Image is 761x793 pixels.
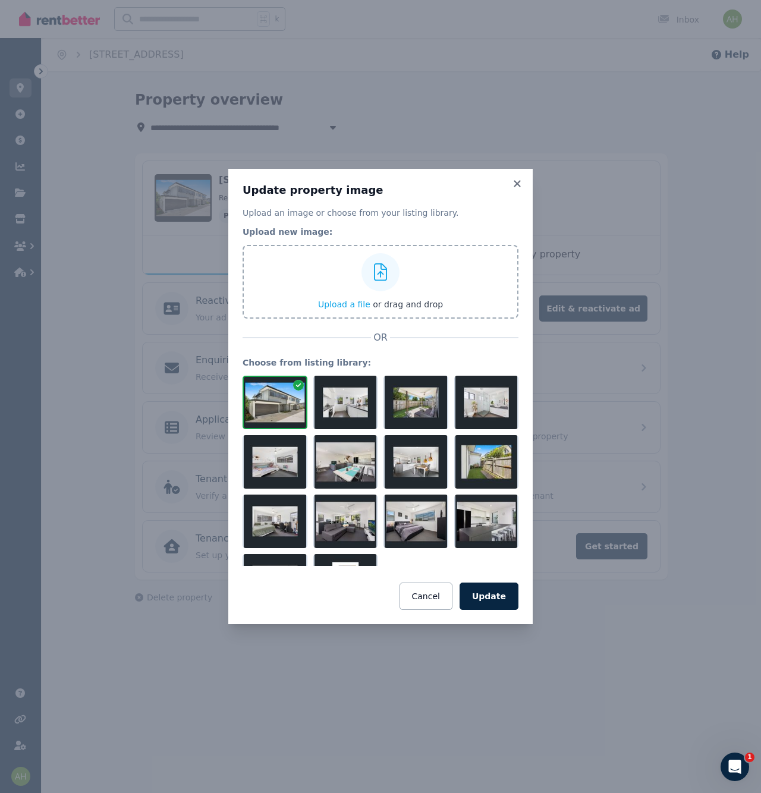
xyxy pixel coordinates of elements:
[243,207,518,219] p: Upload an image or choose from your listing library.
[371,331,390,345] span: OR
[745,753,754,762] span: 1
[460,583,518,610] button: Update
[243,357,518,369] legend: Choose from listing library:
[721,753,749,781] iframe: Intercom live chat
[400,583,452,610] button: Cancel
[243,226,518,238] legend: Upload new image:
[318,298,443,310] button: Upload a file or drag and drop
[318,300,370,309] span: Upload a file
[243,183,518,197] h3: Update property image
[373,300,443,309] span: or drag and drop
